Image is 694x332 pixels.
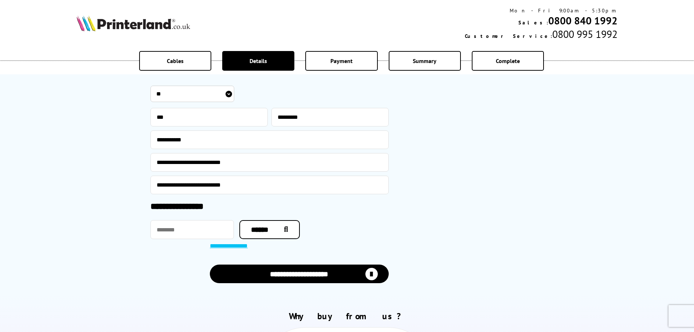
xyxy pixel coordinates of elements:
img: Printerland Logo [77,15,190,31]
span: Payment [330,57,353,65]
span: Details [250,57,267,65]
span: Cables [167,57,184,65]
div: Mon - Fri 9:00am - 5:30pm [465,7,617,14]
span: 0800 995 1992 [552,27,617,41]
h2: Why buy from us? [77,310,618,322]
span: Summary [413,57,436,65]
span: Customer Service: [465,33,552,39]
span: Sales: [518,19,548,26]
a: 0800 840 1992 [548,14,617,27]
span: Complete [496,57,520,65]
